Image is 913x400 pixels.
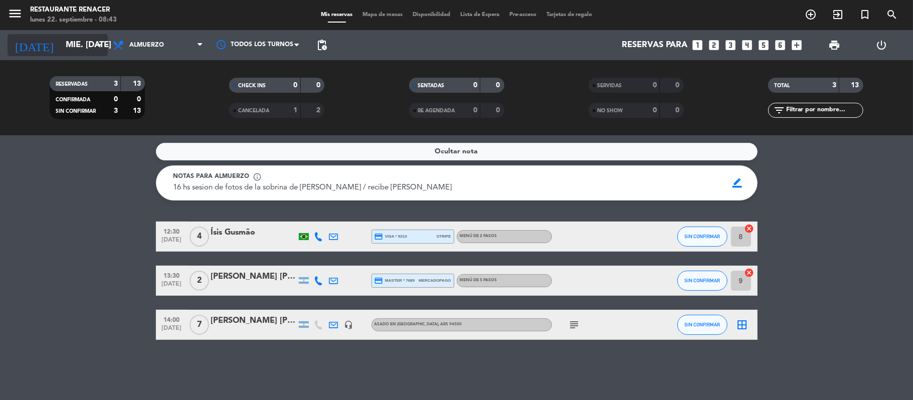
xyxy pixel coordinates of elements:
i: looks_6 [774,39,787,52]
span: [DATE] [159,325,185,336]
span: SIN CONFIRMAR [684,234,720,239]
span: CHECK INS [238,83,266,88]
i: cancel [745,268,755,278]
span: Notas para almuerzo [173,172,250,182]
span: [DATE] [159,237,185,248]
span: Almuerzo [129,42,164,49]
strong: 0 [137,96,143,103]
span: SIN CONFIRMAR [56,109,96,114]
strong: 0 [473,82,477,89]
i: looks_two [708,39,721,52]
span: CONFIRMADA [56,97,90,102]
span: SERVIDAS [598,83,622,88]
span: SIN CONFIRMAR [684,278,720,283]
strong: 0 [316,82,322,89]
i: turned_in_not [859,9,871,21]
i: power_settings_new [876,39,888,51]
strong: 0 [496,107,502,114]
span: ASADO EN [GEOGRAPHIC_DATA] [375,322,462,326]
button: menu [8,6,23,25]
span: print [828,39,840,51]
span: Pre-acceso [504,12,541,18]
span: Mapa de mesas [357,12,408,18]
strong: 0 [653,82,657,89]
div: lunes 22. septiembre - 08:43 [30,15,117,25]
span: MENÚ DE 5 PASOS [460,278,497,282]
strong: 0 [675,82,681,89]
strong: 3 [114,80,118,87]
i: exit_to_app [832,9,844,21]
i: subject [569,319,581,331]
span: 12:30 [159,225,185,237]
button: SIN CONFIRMAR [677,227,727,247]
span: Mis reservas [316,12,357,18]
span: 16 hs sesion de fotos de la sobrina de [PERSON_NAME] / recibe [PERSON_NAME] [173,184,452,191]
span: border_color [727,173,747,192]
strong: 3 [114,107,118,114]
span: master * 7689 [375,276,415,285]
span: mercadopago [419,277,451,284]
div: [PERSON_NAME] [PERSON_NAME] [211,314,296,327]
span: NO SHOW [598,108,623,113]
i: looks_3 [724,39,738,52]
strong: 0 [294,82,298,89]
span: stripe [437,233,451,240]
span: Reservas para [622,41,688,50]
strong: 3 [832,82,836,89]
strong: 13 [133,107,143,114]
button: SIN CONFIRMAR [677,315,727,335]
i: looks_4 [741,39,754,52]
span: visa * 9210 [375,232,407,241]
i: add_box [791,39,804,52]
div: LOG OUT [858,30,905,60]
strong: 0 [473,107,477,114]
span: MENÚ DE 2 PASOS [460,234,497,238]
i: border_all [737,319,749,331]
span: 2 [190,271,209,291]
span: 14:00 [159,313,185,325]
span: SENTADAS [418,83,445,88]
strong: 0 [653,107,657,114]
span: RE AGENDADA [418,108,455,113]
i: looks_one [691,39,704,52]
span: info_outline [253,172,262,181]
span: [DATE] [159,281,185,292]
span: 7 [190,315,209,335]
span: Lista de Espera [455,12,504,18]
strong: 1 [294,107,298,114]
i: [DATE] [8,34,61,56]
i: add_circle_outline [805,9,817,21]
strong: 0 [675,107,681,114]
i: headset_mic [344,320,353,329]
i: credit_card [375,276,384,285]
span: Ocultar nota [435,146,478,157]
span: 13:30 [159,269,185,281]
strong: 13 [133,80,143,87]
i: search [886,9,898,21]
strong: 13 [851,82,861,89]
span: , ARS 94500 [439,322,462,326]
span: TOTAL [774,83,790,88]
i: filter_list [773,104,785,116]
span: Disponibilidad [408,12,455,18]
button: SIN CONFIRMAR [677,271,727,291]
i: menu [8,6,23,21]
i: looks_5 [758,39,771,52]
div: [PERSON_NAME] [PERSON_NAME] [211,270,296,283]
span: SIN CONFIRMAR [684,322,720,327]
span: 4 [190,227,209,247]
span: Tarjetas de regalo [541,12,597,18]
input: Filtrar por nombre... [785,105,863,116]
i: credit_card [375,232,384,241]
i: cancel [745,224,755,234]
strong: 0 [496,82,502,89]
span: pending_actions [316,39,328,51]
strong: 2 [316,107,322,114]
span: CANCELADA [238,108,269,113]
div: Restaurante Renacer [30,5,117,15]
div: Ísis Gusmão [211,226,296,239]
i: arrow_drop_down [93,39,105,51]
strong: 0 [114,96,118,103]
span: RESERVADAS [56,82,88,87]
